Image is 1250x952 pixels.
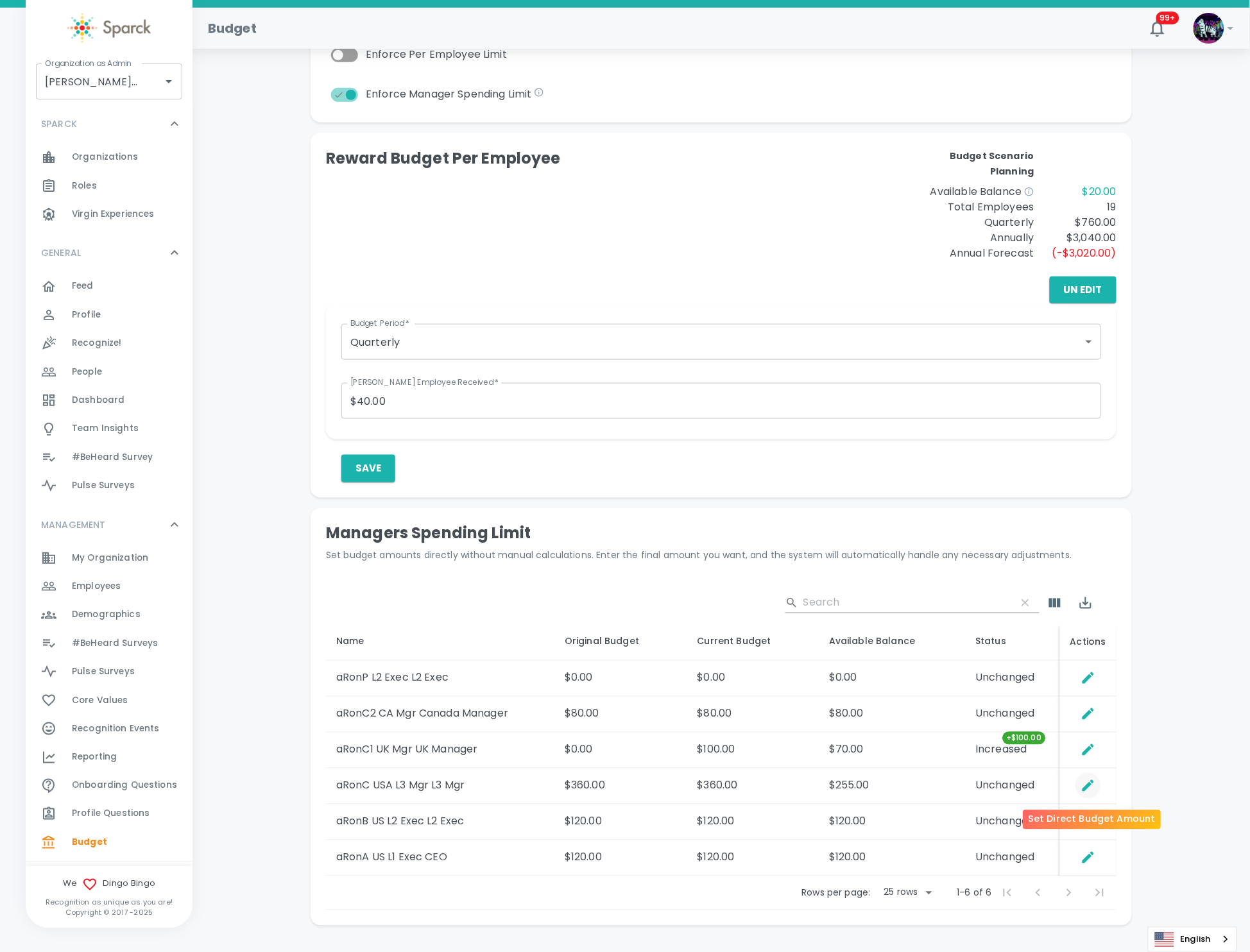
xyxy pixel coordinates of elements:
[687,697,819,733] td: $80.00
[41,246,81,259] p: GENERAL
[975,815,1034,829] span: Unchanged
[554,661,687,697] td: $0.00
[819,697,965,733] td: $80.00
[687,804,819,840] td: $120.00
[26,600,193,629] a: Demographics
[1148,927,1237,952] div: Language
[975,851,1034,865] span: Unchanged
[72,180,97,192] span: Roles
[687,840,819,876] td: $120.00
[326,733,554,769] td: aRonC1 UK Mgr UK Manager
[26,414,193,443] a: Team Insights
[26,272,193,300] a: Feed
[26,472,193,500] div: Pulse Surveys
[919,246,1034,261] span: Annual Forecast
[26,800,193,828] a: Profile Questions
[72,608,141,621] span: Demographics
[975,671,1034,686] span: Unchanged
[326,661,554,697] td: aRonP L2 Exec L2 Exec
[26,544,193,572] a: My Organization
[26,829,193,857] div: Budget
[975,634,1050,649] div: Status
[326,148,721,169] h5: Reward Budget Per Employee
[26,572,193,600] a: Employees
[72,366,102,378] span: People
[26,715,193,743] a: Recognition Events
[26,897,193,908] p: Recognition as unique as you are!
[687,733,819,769] td: $100.00
[1040,588,1070,618] button: Show Columns
[1142,13,1173,44] button: 99+
[72,309,101,321] span: Profile
[26,862,193,901] div: CONTENT
[26,686,193,715] a: Core Values
[72,637,158,650] span: #BeHeard Surveys
[72,751,117,763] span: Reporting
[326,43,721,67] div: Enforce Per Employee Limit
[554,769,687,804] td: $360.00
[26,908,193,918] p: Copyright © 2017 - 2025
[72,151,138,164] span: Organizations
[1156,12,1179,24] span: 99+
[72,208,155,221] span: Virgin Experiences
[72,280,94,293] span: Feed
[26,743,193,771] a: Reporting
[72,694,128,707] span: Core Values
[1194,13,1224,44] img: Picture of Sparck
[819,804,965,840] td: $120.00
[554,697,687,733] td: $80.00
[26,329,193,357] div: Recognize!
[919,215,1034,230] p: Quarterly
[698,634,809,649] div: Current Budget
[72,422,139,435] span: Team Insights
[72,394,124,407] span: Dashboard
[26,200,193,228] a: Virgin Experiences
[1075,773,1101,799] button: Set Direct Budget Amount
[992,878,1023,908] span: First Page
[26,143,193,171] a: Organizations
[565,634,677,649] div: Original Budget
[72,580,121,593] span: Employees
[26,544,193,862] div: MANAGEMENT
[72,779,177,792] span: Onboarding Questions
[26,301,193,329] a: Profile
[72,552,148,565] span: My Organization
[1149,928,1237,951] a: English
[1034,230,1117,246] p: $3,040.00
[687,661,819,697] td: $0.00
[350,377,499,388] label: [PERSON_NAME] Employee Received
[554,733,687,769] td: $0.00
[26,358,193,386] a: People
[41,518,106,531] p: MANAGEMENT
[819,661,965,697] td: $0.00
[41,117,77,130] p: SPARCK
[829,634,955,649] div: Available Balance
[1084,878,1115,908] span: Last Page
[1034,246,1117,261] p: ( -$3,020.00 )
[1075,665,1101,691] button: Set Direct Budget Amount
[72,722,160,735] span: Recognition Events
[208,18,257,38] h1: Budget
[802,887,871,899] p: Rows per page:
[975,743,1027,758] span: Increased
[803,593,1006,613] input: Search
[1034,200,1117,215] p: 19
[554,804,687,840] td: $120.00
[72,337,122,350] span: Recognize!
[1070,588,1101,618] button: Export
[26,386,193,414] a: Dashboard
[26,105,193,143] div: SPARCK
[326,549,1117,562] p: Set budget amounts directly without manual calculations. Enter the final amount you want, and the...
[72,451,153,464] span: #BeHeard Survey
[1075,845,1101,871] button: Set Direct Budget Amount
[957,887,992,899] p: 1-6 of 6
[26,13,193,43] a: Sparck logo
[336,634,544,649] div: Name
